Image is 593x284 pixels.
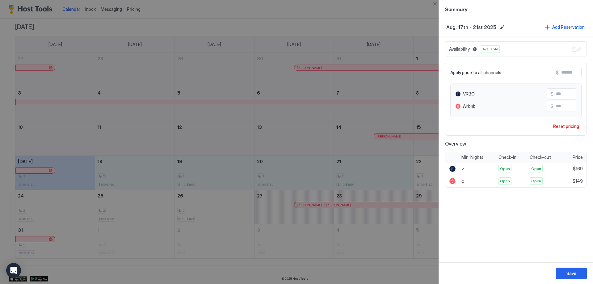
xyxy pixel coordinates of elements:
button: Blocked dates override all pricing rules and remain unavailable until manually unblocked [471,45,478,53]
span: $ [551,91,553,97]
span: $149 [573,178,583,184]
span: Open [531,178,541,184]
span: Open [500,166,510,172]
div: Open Intercom Messenger [6,263,21,278]
button: Save [556,268,587,279]
span: 2 [461,179,464,184]
span: $169 [573,166,583,172]
span: $ [556,70,559,75]
span: Check-in [498,155,516,160]
span: Airbnb [463,104,476,109]
span: VRBO [463,91,475,97]
span: Overview [445,141,587,147]
button: Edit date range [498,23,506,31]
span: Open [500,178,510,184]
span: Summary [445,5,587,13]
span: Check-out [530,155,551,160]
span: Available [482,46,498,52]
div: Reset pricing [553,123,579,129]
span: Aug, 17th - 21st 2025 [446,24,496,30]
button: Add Reservation [544,23,586,31]
span: $ [551,104,553,109]
div: Save [566,270,576,277]
button: Reset pricing [551,122,582,130]
span: Open [531,166,541,172]
span: Price [573,155,583,160]
div: Add Reservation [552,24,585,30]
span: Apply price to all channels [450,70,501,75]
span: Min. Nights [461,155,483,160]
span: Availability [449,46,470,52]
span: 2 [461,167,464,171]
